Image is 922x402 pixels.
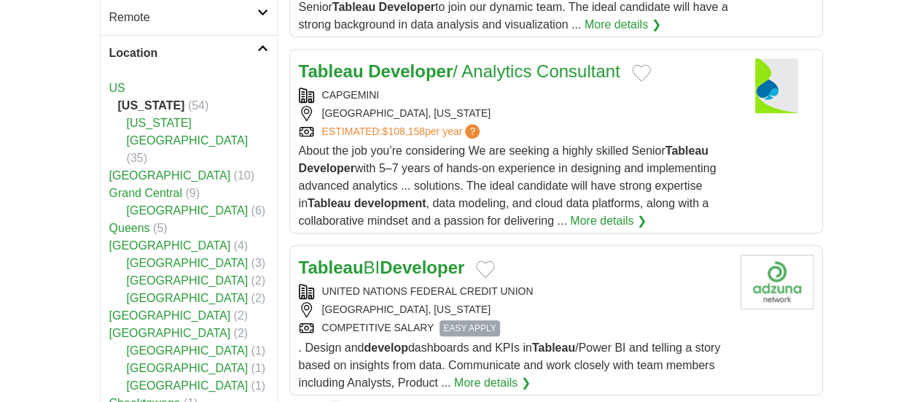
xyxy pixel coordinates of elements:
[109,239,231,252] a: [GEOGRAPHIC_DATA]
[299,61,620,81] a: Tableau Developer/ Analytics Consultant
[299,61,364,81] strong: Tableau
[118,99,185,112] strong: [US_STATE]
[454,374,531,392] a: More details ❯
[109,222,150,234] a: Queens
[332,1,375,13] strong: Tableau
[299,162,355,174] strong: Developer
[251,379,266,392] span: (1)
[299,144,716,227] span: About the job you’re considering We are seeking a highly skilled Senior with 5–7 years of hands-o...
[382,125,424,137] span: $108,158
[665,144,708,157] strong: Tableau
[465,124,480,139] span: ?
[109,45,257,62] h2: Location
[109,9,257,26] h2: Remote
[127,152,147,164] span: (35)
[185,187,200,199] span: (9)
[101,35,277,71] a: Location
[570,212,646,230] a: More details ❯
[234,169,254,182] span: (10)
[354,197,426,209] strong: development
[109,309,231,322] a: [GEOGRAPHIC_DATA]
[299,320,729,336] div: COMPETITIVE SALARY
[127,204,249,217] a: [GEOGRAPHIC_DATA]
[127,274,249,287] a: [GEOGRAPHIC_DATA]
[299,258,465,277] a: TableauBIDeveloper
[632,64,651,82] button: Add to favorite jobs
[322,89,380,101] a: CAPGEMINI
[234,327,249,339] span: (2)
[251,274,266,287] span: (2)
[322,124,483,139] a: ESTIMATED:$108,158per year?
[364,341,407,354] strong: develop
[127,362,249,374] a: [GEOGRAPHIC_DATA]
[251,344,266,357] span: (1)
[322,285,534,297] a: UNITED NATIONS FEDERAL CREDIT UNION
[299,258,364,277] strong: Tableau
[109,82,125,94] a: US
[251,292,266,304] span: (2)
[251,204,266,217] span: (6)
[380,258,464,277] strong: Developer
[308,197,351,209] strong: Tableau
[251,257,266,269] span: (3)
[585,16,661,34] a: More details ❯
[127,379,249,392] a: [GEOGRAPHIC_DATA]
[741,255,813,309] img: United Nations Federal Credit Union logo
[251,362,266,374] span: (1)
[109,169,231,182] a: [GEOGRAPHIC_DATA]
[127,344,249,357] a: [GEOGRAPHIC_DATA]
[299,106,729,121] div: [GEOGRAPHIC_DATA], [US_STATE]
[127,257,249,269] a: [GEOGRAPHIC_DATA]
[234,309,249,322] span: (2)
[188,99,208,112] span: (54)
[532,341,575,354] strong: Tableau
[476,260,495,278] button: Add to favorite jobs
[378,1,434,13] strong: Developer
[741,58,813,113] img: Capgemini logo
[109,327,231,339] a: [GEOGRAPHIC_DATA]
[127,292,249,304] a: [GEOGRAPHIC_DATA]
[368,61,453,81] strong: Developer
[153,222,168,234] span: (5)
[439,320,499,336] span: EASY APPLY
[299,302,729,317] div: [GEOGRAPHIC_DATA], [US_STATE]
[109,187,183,199] a: Grand Central
[127,117,249,147] a: [US_STATE][GEOGRAPHIC_DATA]
[299,341,721,389] span: . Design and dashboards and KPIs in /Power BI and telling a story based on insights from data. Co...
[234,239,249,252] span: (4)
